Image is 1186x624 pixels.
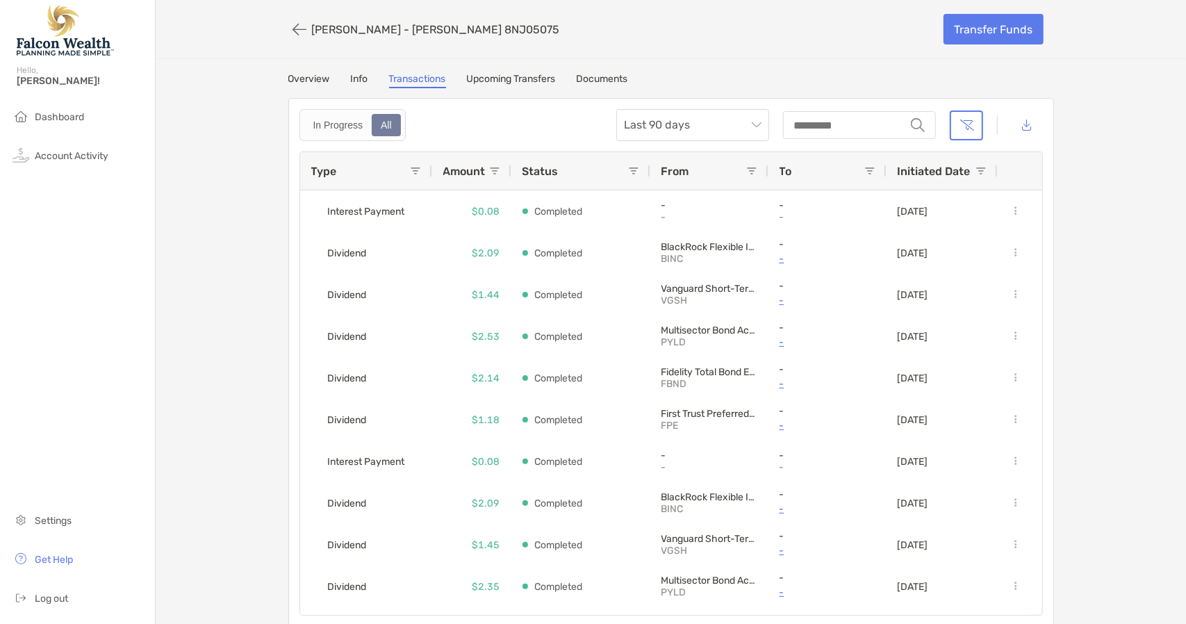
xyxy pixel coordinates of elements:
span: Amount [443,165,486,178]
button: Clear filters [950,110,983,140]
p: [PERSON_NAME] - [PERSON_NAME] 8NJ05075 [312,23,560,36]
p: Vanguard Short-Term Government Bond ETF [661,533,757,545]
div: In Progress [306,115,371,135]
p: - [780,322,875,334]
a: - [780,375,875,393]
span: Dividend [328,575,367,598]
a: Documents [577,73,628,88]
p: [DATE] [898,247,928,259]
span: Dashboard [35,111,84,123]
p: Completed [535,328,583,345]
p: Completed [535,245,583,262]
p: $1.18 [472,411,500,429]
img: settings icon [13,511,29,528]
span: Log out [35,593,68,605]
img: get-help icon [13,550,29,567]
p: $0.08 [472,203,500,220]
a: Transactions [389,73,446,88]
p: Fidelity Total Bond ETF [661,366,757,378]
span: Dividend [328,367,367,390]
a: - [780,417,875,434]
span: Account Activity [35,150,108,162]
p: $1.45 [472,536,500,554]
p: - [661,450,757,461]
div: segmented control [299,109,406,141]
span: Dividend [328,534,367,557]
p: $2.09 [472,245,500,262]
a: Info [351,73,368,88]
span: Last 90 days [625,110,761,140]
p: Completed [535,286,583,304]
img: Falcon Wealth Planning Logo [17,6,114,56]
a: - [780,292,875,309]
p: $1.44 [472,286,500,304]
p: - [780,211,875,223]
img: activity icon [13,147,29,163]
p: BINC [661,253,757,265]
p: Vanguard Short-Term Government Bond ETF [661,283,757,295]
p: - [780,488,875,500]
p: [DATE] [898,331,928,343]
span: From [661,165,689,178]
p: - [661,461,757,473]
p: $2.09 [472,495,500,512]
span: Initiated Date [898,165,971,178]
p: [DATE] [898,372,928,384]
p: VGSH [661,295,757,306]
a: - [780,542,875,559]
p: - [661,211,757,223]
p: [DATE] [898,581,928,593]
span: Status [522,165,559,178]
p: $2.53 [472,328,500,345]
p: [DATE] [898,206,928,217]
p: - [780,238,875,250]
p: FPE [661,420,757,432]
span: Dividend [328,409,367,432]
p: FBND [661,378,757,390]
p: - [780,199,875,211]
p: Completed [535,203,583,220]
span: Settings [35,515,72,527]
span: Dividend [328,284,367,306]
p: [DATE] [898,289,928,301]
a: - [780,250,875,268]
p: PYLD [661,586,757,598]
p: $2.14 [472,370,500,387]
a: - [780,500,875,518]
span: Type [311,165,337,178]
a: Overview [288,73,330,88]
p: [DATE] [898,539,928,551]
p: BlackRock Flexible Income ETF [661,241,757,253]
a: - [780,584,875,601]
p: - [661,199,757,211]
p: First Trust Preferred Securities and Income ETF [661,408,757,420]
a: - [780,334,875,351]
p: [DATE] [898,414,928,426]
p: Completed [535,578,583,596]
p: BINC [661,503,757,515]
span: Dividend [328,325,367,348]
p: BlackRock Flexible Income ETF [661,491,757,503]
p: Multisector Bond Active ETF [661,575,757,586]
a: Upcoming Transfers [467,73,556,88]
p: Completed [535,536,583,554]
span: Dividend [328,242,367,265]
p: - [780,363,875,375]
p: - [780,530,875,542]
p: - [780,405,875,417]
img: logout icon [13,589,29,606]
p: VGSH [661,545,757,557]
p: - [780,450,875,461]
span: Interest Payment [328,200,405,223]
p: Completed [535,411,583,429]
p: - [780,280,875,292]
img: input icon [911,118,925,132]
span: Dividend [328,492,367,515]
p: Completed [535,495,583,512]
